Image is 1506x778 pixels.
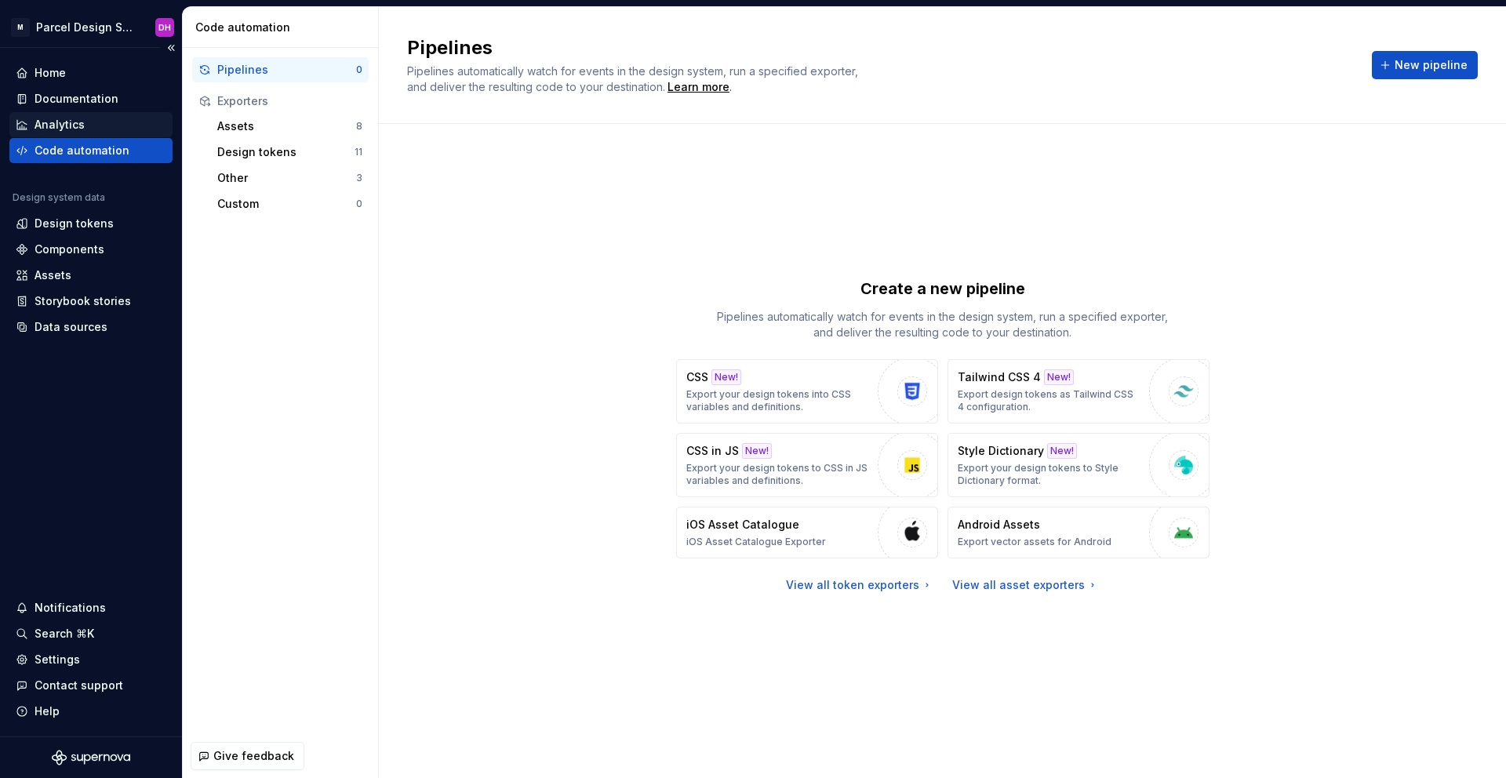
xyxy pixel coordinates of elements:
[9,237,173,262] a: Components
[686,462,870,487] p: Export your design tokens to CSS in JS variables and definitions.
[211,191,369,216] button: Custom0
[1047,443,1077,459] div: New!
[211,165,369,191] button: Other3
[9,647,173,672] a: Settings
[195,20,372,35] div: Code automation
[217,144,355,160] div: Design tokens
[52,750,130,765] svg: Supernova Logo
[9,673,173,698] button: Contact support
[9,112,173,137] a: Analytics
[35,600,106,616] div: Notifications
[213,748,294,764] span: Give feedback
[9,595,173,620] button: Notifications
[786,577,933,593] a: View all token exporters
[356,120,362,133] div: 8
[958,369,1041,385] p: Tailwind CSS 4
[665,82,732,93] span: .
[742,443,772,459] div: New!
[958,536,1111,548] p: Export vector assets for Android
[1395,57,1468,73] span: New pipeline
[356,64,362,76] div: 0
[9,60,173,85] a: Home
[356,172,362,184] div: 3
[952,577,1099,593] a: View all asset exporters
[35,242,104,257] div: Components
[160,37,182,59] button: Collapse sidebar
[35,216,114,231] div: Design tokens
[355,146,362,158] div: 11
[948,359,1210,424] button: Tailwind CSS 4New!Export design tokens as Tailwind CSS 4 configuration.
[686,517,799,533] p: iOS Asset Catalogue
[1044,369,1074,385] div: New!
[948,507,1210,558] button: Android AssetsExport vector assets for Android
[948,433,1210,497] button: Style DictionaryNew!Export your design tokens to Style Dictionary format.
[158,21,171,34] div: DH
[36,20,136,35] div: Parcel Design System
[9,263,173,288] a: Assets
[13,191,105,204] div: Design system data
[676,507,938,558] button: iOS Asset CatalogueiOS Asset Catalogue Exporter
[1372,51,1478,79] button: New pipeline
[9,699,173,724] button: Help
[9,289,173,314] a: Storybook stories
[407,35,1353,60] h2: Pipelines
[407,64,861,93] span: Pipelines automatically watch for events in the design system, run a specified exporter, and deli...
[9,86,173,111] a: Documentation
[9,621,173,646] button: Search ⌘K
[11,18,30,37] div: M
[35,319,107,335] div: Data sources
[958,517,1040,533] p: Android Assets
[686,443,739,459] p: CSS in JS
[191,742,304,770] button: Give feedback
[9,211,173,236] a: Design tokens
[3,10,179,44] button: MParcel Design SystemDH
[958,462,1141,487] p: Export your design tokens to Style Dictionary format.
[211,140,369,165] button: Design tokens11
[35,91,118,107] div: Documentation
[217,196,356,212] div: Custom
[860,278,1025,300] p: Create a new pipeline
[217,93,362,109] div: Exporters
[217,62,356,78] div: Pipelines
[35,293,131,309] div: Storybook stories
[676,359,938,424] button: CSSNew!Export your design tokens into CSS variables and definitions.
[686,388,870,413] p: Export your design tokens into CSS variables and definitions.
[958,443,1044,459] p: Style Dictionary
[35,652,80,667] div: Settings
[35,267,71,283] div: Assets
[35,65,66,81] div: Home
[217,118,356,134] div: Assets
[686,536,826,548] p: iOS Asset Catalogue Exporter
[668,79,729,95] a: Learn more
[35,703,60,719] div: Help
[958,388,1141,413] p: Export design tokens as Tailwind CSS 4 configuration.
[35,143,129,158] div: Code automation
[217,170,356,186] div: Other
[711,369,741,385] div: New!
[35,678,123,693] div: Contact support
[356,198,362,210] div: 0
[676,433,938,497] button: CSS in JSNew!Export your design tokens to CSS in JS variables and definitions.
[35,117,85,133] div: Analytics
[35,626,94,642] div: Search ⌘K
[708,309,1178,340] p: Pipelines automatically watch for events in the design system, run a specified exporter, and deli...
[192,57,369,82] button: Pipelines0
[9,138,173,163] a: Code automation
[211,114,369,139] button: Assets8
[9,314,173,340] a: Data sources
[686,369,708,385] p: CSS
